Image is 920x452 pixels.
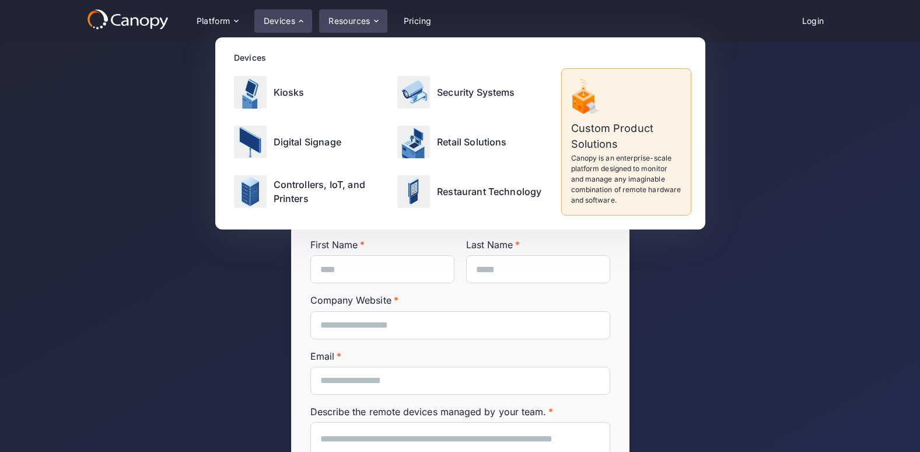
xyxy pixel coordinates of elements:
[793,10,834,32] a: Login
[274,178,386,206] p: Controllers, IoT, and Printers
[229,68,391,116] a: Kiosks
[215,37,705,230] nav: Devices
[197,17,230,25] div: Platform
[229,118,391,165] a: Digital Signage
[466,239,513,251] span: Last Name
[310,350,334,362] span: Email
[561,68,691,215] a: Custom Product SolutionsCanopy is an enterprise-scale platform designed to monitor and manage any...
[310,239,358,251] span: First Name
[437,185,541,199] p: Restaurant Technology
[319,9,387,33] div: Resources
[393,68,554,116] a: Security Systems
[393,118,554,165] a: Retail Solutions
[254,9,313,33] div: Devices
[234,51,691,64] div: Devices
[393,168,554,215] a: Restaurant Technology
[571,120,681,152] p: Custom Product Solutions
[274,85,305,99] p: Kiosks
[274,135,341,149] p: Digital Signage
[310,294,391,306] span: Company Website
[187,9,247,33] div: Platform
[310,406,547,418] span: Describe the remote devices managed by your team.
[571,153,681,206] p: Canopy is an enterprise-scale platform designed to monitor and manage any imaginable combination ...
[437,85,515,99] p: Security Systems
[229,168,391,215] a: Controllers, IoT, and Printers
[264,17,296,25] div: Devices
[394,10,441,32] a: Pricing
[437,135,507,149] p: Retail Solutions
[328,17,370,25] div: Resources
